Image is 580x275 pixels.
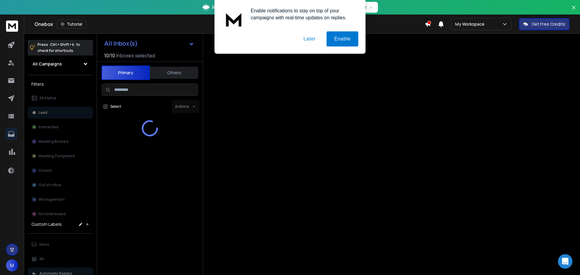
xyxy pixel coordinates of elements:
button: Others [150,66,198,79]
button: All Campaigns [28,58,93,70]
div: Open Intercom Messenger [558,254,572,269]
h1: All Campaigns [33,61,62,67]
button: Enable [327,31,358,46]
button: M [6,259,18,271]
button: Later [296,31,323,46]
h3: Inboxes selected [116,52,155,59]
h3: Filters [28,80,93,88]
div: Enable notifications to stay on top of your campaigns with real-time updates on replies. [246,7,358,21]
img: notification icon [222,7,246,31]
span: 10 / 10 [104,52,115,59]
label: Select [110,104,121,109]
h3: Custom Labels [31,221,62,227]
button: Primary [101,66,150,80]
